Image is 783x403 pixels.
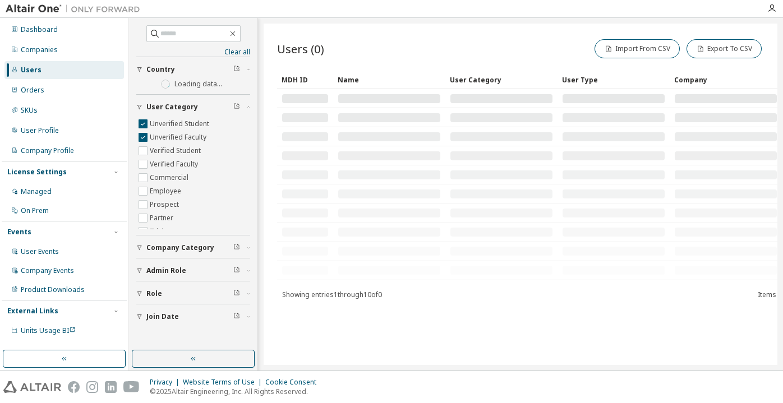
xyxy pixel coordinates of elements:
[136,48,250,57] a: Clear all
[338,71,441,89] div: Name
[674,71,777,89] div: Company
[21,206,49,215] div: On Prem
[68,381,80,393] img: facebook.svg
[233,243,240,252] span: Clear filter
[136,57,250,82] button: Country
[21,146,74,155] div: Company Profile
[136,304,250,329] button: Join Date
[136,95,250,119] button: User Category
[150,131,209,144] label: Unverified Faculty
[150,378,183,387] div: Privacy
[7,307,58,316] div: External Links
[146,312,179,321] span: Join Date
[174,80,222,89] label: Loading data...
[146,266,186,275] span: Admin Role
[282,290,382,299] span: Showing entries 1 through 10 of 0
[150,225,166,238] label: Trial
[123,381,140,393] img: youtube.svg
[450,71,553,89] div: User Category
[150,387,323,396] p: © 2025 Altair Engineering, Inc. All Rights Reserved.
[6,3,146,15] img: Altair One
[21,247,59,256] div: User Events
[233,312,240,321] span: Clear filter
[277,41,324,57] span: Users (0)
[233,289,240,298] span: Clear filter
[146,65,175,74] span: Country
[136,235,250,260] button: Company Category
[233,65,240,74] span: Clear filter
[21,266,74,275] div: Company Events
[183,378,265,387] div: Website Terms of Use
[150,144,203,158] label: Verified Student
[21,45,58,54] div: Companies
[233,103,240,112] span: Clear filter
[265,378,323,387] div: Cookie Consent
[7,228,31,237] div: Events
[233,266,240,275] span: Clear filter
[21,66,42,75] div: Users
[150,117,211,131] label: Unverified Student
[282,71,329,89] div: MDH ID
[150,158,200,171] label: Verified Faculty
[86,381,98,393] img: instagram.svg
[3,381,61,393] img: altair_logo.svg
[21,285,85,294] div: Product Downloads
[150,184,183,198] label: Employee
[146,103,198,112] span: User Category
[21,126,59,135] div: User Profile
[150,211,176,225] label: Partner
[21,86,44,95] div: Orders
[146,289,162,298] span: Role
[136,281,250,306] button: Role
[595,39,680,58] button: Import From CSV
[21,25,58,34] div: Dashboard
[21,326,76,335] span: Units Usage BI
[105,381,117,393] img: linkedin.svg
[687,39,762,58] button: Export To CSV
[136,258,250,283] button: Admin Role
[21,106,38,115] div: SKUs
[150,198,181,211] label: Prospect
[150,171,191,184] label: Commercial
[7,168,67,177] div: License Settings
[146,243,214,252] span: Company Category
[562,71,665,89] div: User Type
[21,187,52,196] div: Managed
